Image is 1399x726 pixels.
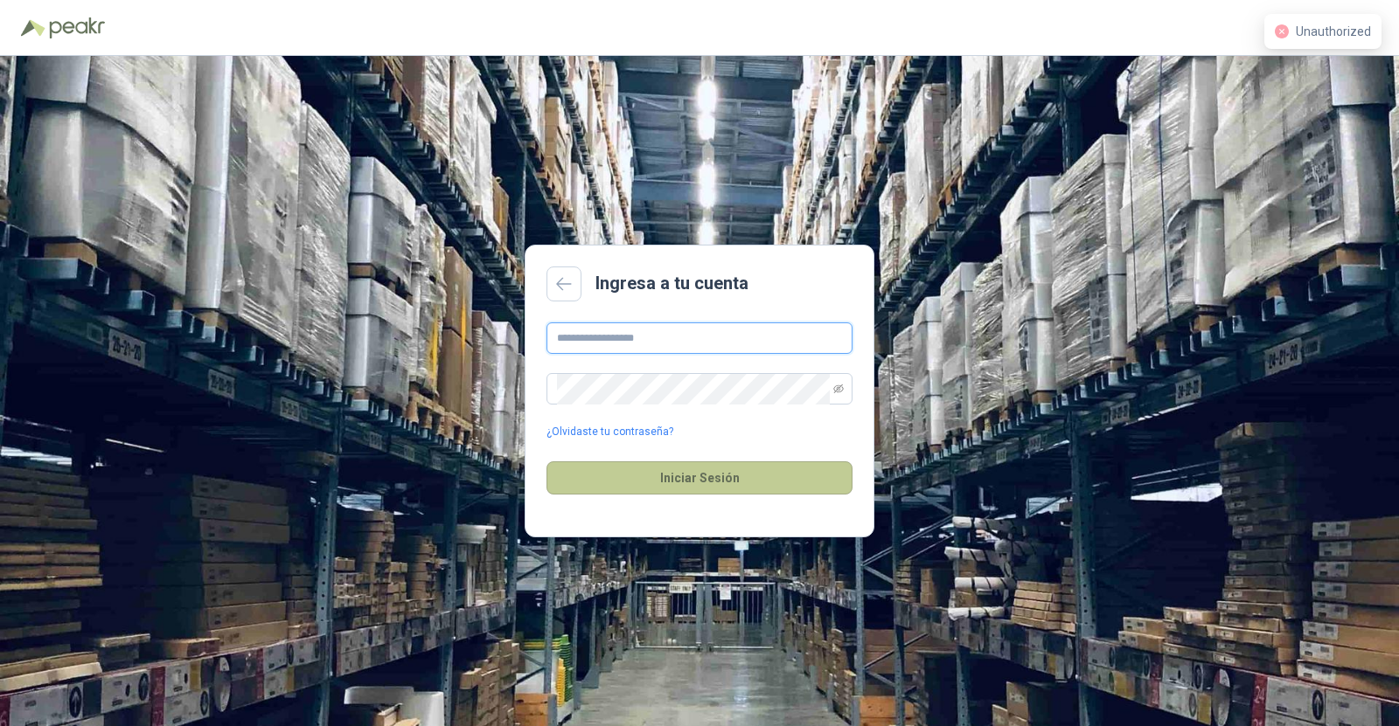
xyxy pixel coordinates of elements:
[595,270,748,297] h2: Ingresa a tu cuenta
[1275,24,1289,38] span: close-circle
[833,384,844,394] span: eye-invisible
[546,424,673,440] a: ¿Olvidaste tu contraseña?
[21,19,45,37] img: Logo
[1296,24,1371,38] span: Unauthorized
[546,461,853,494] button: Iniciar Sesión
[49,17,105,38] img: Peakr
